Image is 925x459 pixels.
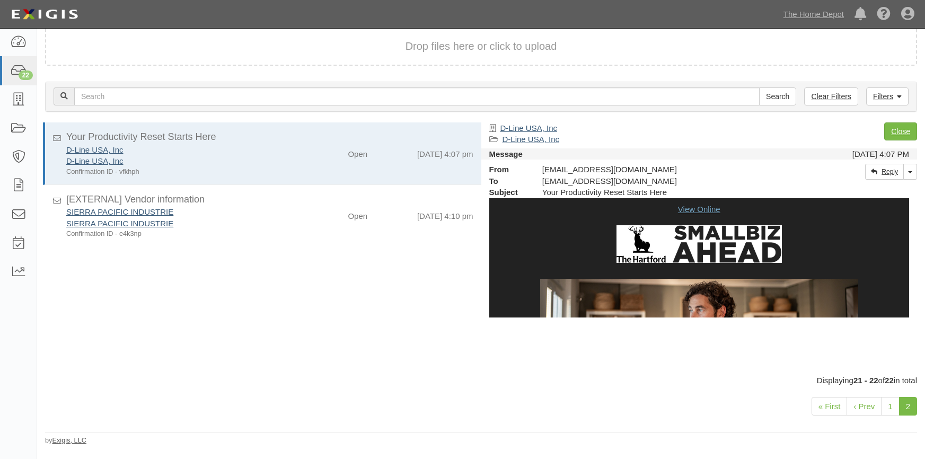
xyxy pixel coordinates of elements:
[865,164,904,180] a: Reply
[616,225,782,263] img: Small Biz Ahead Logo
[503,135,560,144] a: D-Line USA, Inc
[678,205,720,214] a: View Online
[37,375,925,386] div: Displaying of in total
[417,206,473,222] div: [DATE] 4:10 pm
[884,122,917,140] a: Close
[881,397,899,416] a: 1
[52,436,86,444] a: Exigis, LLC
[812,397,848,416] a: « First
[66,207,173,216] a: SIERRA PACIFIC INDUSTRIE
[489,149,523,158] strong: Message
[534,175,800,187] div: agreement-pexw9w@sbainsurance.homedepot.com
[500,123,558,133] a: D-Line USA, Inc
[481,175,534,187] strong: To
[534,187,800,198] div: Your Productivity Reset Starts Here
[66,193,473,207] div: [EXTERNAL] Vendor information
[8,5,81,24] img: logo-5460c22ac91f19d4615b14bd174203de0afe785f0fc80cf4dbbc73dc1793850b.png
[866,87,909,105] a: Filters
[66,156,124,165] a: D-Line USA, Inc
[406,39,557,54] button: Drop files here or click to upload
[534,164,800,175] div: [EMAIL_ADDRESS][DOMAIN_NAME]
[417,144,473,160] div: [DATE] 4:07 pm
[759,87,796,105] input: Search
[778,4,849,25] a: The Home Depot
[804,87,858,105] a: Clear Filters
[852,148,909,160] div: [DATE] 4:07 PM
[66,145,124,154] a: D-Line USA, Inc
[348,144,367,160] div: Open
[348,206,367,222] div: Open
[481,164,534,175] strong: From
[877,7,891,21] i: Help Center - Complianz
[481,187,534,198] strong: Subject
[899,397,917,416] a: 2
[74,87,760,105] input: Search
[66,229,297,239] div: Confirmation ID - e4k3np
[847,397,882,416] a: ‹ Prev
[45,436,86,445] small: by
[853,376,878,385] b: 21 - 22
[66,219,173,228] a: SIERRA PACIFIC INDUSTRIE
[885,376,894,385] b: 22
[66,167,297,176] div: Confirmation ID - vfkhph
[540,279,858,390] img: Small business owner drinking coffee in the morning
[19,70,33,80] div: 22
[66,130,473,144] div: Your Productivity Reset Starts Here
